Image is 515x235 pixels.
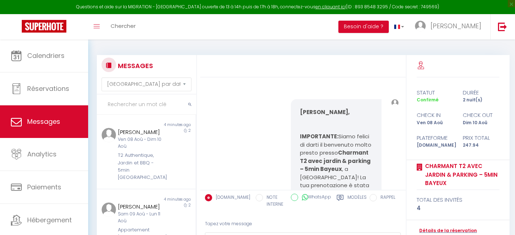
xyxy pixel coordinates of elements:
img: ... [102,128,116,142]
div: 4 [417,204,499,213]
span: Paiements [27,182,61,192]
span: Messages [27,117,60,126]
strong: [PERSON_NAME], [300,108,350,116]
button: Besoin d'aide ? [338,21,389,33]
div: [PERSON_NAME] [118,128,166,137]
a: Charmant T2 avec jardin & parking – 5min Bayeux [423,162,499,188]
div: [PERSON_NAME] [118,202,166,211]
div: Tapez votre message [205,215,401,233]
h3: MESSAGES [116,58,153,74]
p: Siamo felici di darti il benvenuto molto presto presso , a [GEOGRAPHIC_DATA]! La tua prenotazione... [300,133,372,214]
div: Dim 10 Aoû [458,119,504,126]
a: ... [PERSON_NAME] [409,14,490,39]
label: [DOMAIN_NAME] [212,194,250,202]
span: Confirmé [417,97,438,103]
div: check out [458,111,504,119]
img: ... [102,202,116,217]
div: 247.94 [458,142,504,149]
strong: IMPORTANTE: [300,133,338,140]
div: durée [458,88,504,97]
span: [PERSON_NAME] [430,21,481,30]
img: Super Booking [22,20,66,33]
img: ... [391,99,399,106]
div: total des invités [417,196,499,204]
span: 2 [189,128,191,133]
label: NOTE INTERNE [263,194,285,208]
a: Détails de la réservation [417,227,477,234]
span: Analytics [27,150,57,159]
div: statut [412,88,458,97]
div: Prix total [458,134,504,142]
strong: Charmant T2 avec jardin & parking – 5min Bayeux [300,149,372,173]
span: Calendriers [27,51,65,60]
div: Plateforme [412,134,458,142]
label: Modèles [347,194,367,209]
div: 4 minutes ago [146,122,195,128]
div: [DOMAIN_NAME] [412,142,458,149]
iframe: LiveChat chat widget [485,205,515,235]
input: Rechercher un mot clé [97,95,196,115]
label: RAPPEL [377,194,395,202]
span: 2 [189,202,191,208]
div: Ven 08 Aoû - Dim 10 Aoû [118,136,166,150]
div: T2 Authentique, Jardin et BBQ - 5min [GEOGRAPHIC_DATA] [118,152,166,181]
img: ... [415,21,426,32]
a: en cliquant ici [316,4,346,10]
span: Hébergement [27,215,72,224]
span: Réservations [27,84,69,93]
div: Ven 08 Aoû [412,119,458,126]
img: logout [498,22,507,31]
div: check in [412,111,458,119]
div: 2 nuit(s) [458,97,504,104]
div: Sam 09 Aoû - Lun 11 Aoû [118,211,166,224]
div: 4 minutes ago [146,197,195,202]
a: Chercher [105,14,141,39]
label: WhatsApp [298,194,331,202]
span: Chercher [111,22,136,30]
